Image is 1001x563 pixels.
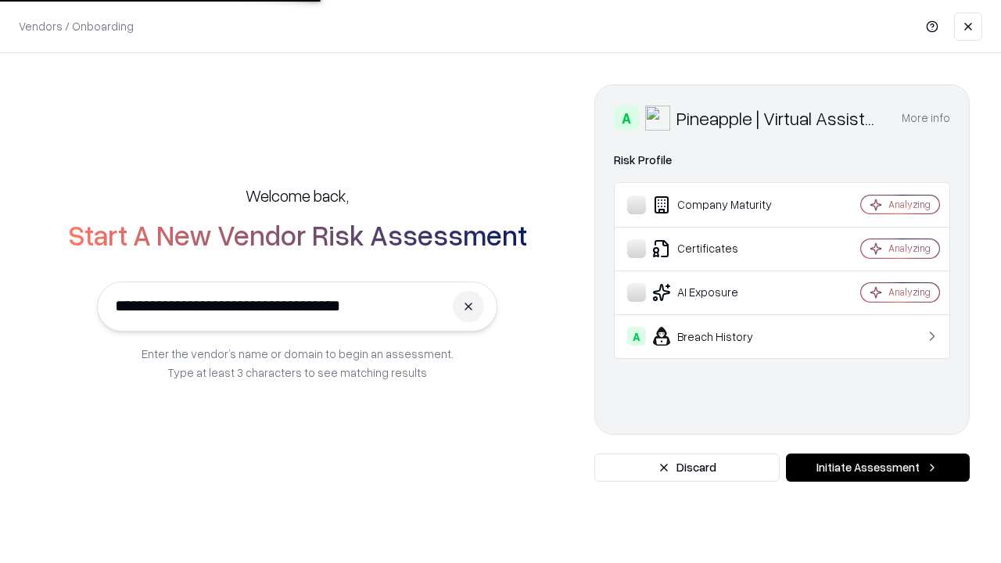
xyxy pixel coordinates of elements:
[627,195,814,214] div: Company Maturity
[627,327,646,346] div: A
[786,454,970,482] button: Initiate Assessment
[888,198,931,211] div: Analyzing
[614,106,639,131] div: A
[19,18,134,34] p: Vendors / Onboarding
[902,104,950,132] button: More info
[614,151,950,170] div: Risk Profile
[627,283,814,302] div: AI Exposure
[142,344,454,382] p: Enter the vendor’s name or domain to begin an assessment. Type at least 3 characters to see match...
[627,239,814,258] div: Certificates
[645,106,670,131] img: Pineapple | Virtual Assistant Agency
[676,106,883,131] div: Pineapple | Virtual Assistant Agency
[594,454,780,482] button: Discard
[246,185,349,206] h5: Welcome back,
[888,242,931,255] div: Analyzing
[627,327,814,346] div: Breach History
[68,219,527,250] h2: Start A New Vendor Risk Assessment
[888,285,931,299] div: Analyzing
